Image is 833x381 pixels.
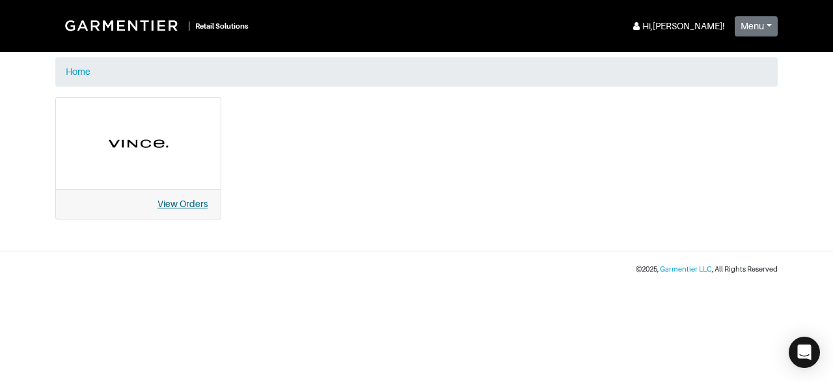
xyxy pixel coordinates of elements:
div: Hi, [PERSON_NAME] ! [631,20,724,33]
small: Retail Solutions [195,22,249,30]
nav: breadcrumb [55,57,778,87]
a: Garmentier LLC [660,265,712,273]
div: Open Intercom Messenger [789,337,820,368]
img: cyAkLTq7csKWtL9WARqkkVaF.png [69,111,208,176]
div: | [188,19,190,33]
small: © 2025 , , All Rights Reserved [636,265,778,273]
a: Home [66,66,90,77]
a: View Orders [157,199,208,209]
img: Garmentier [58,13,188,38]
button: Menu [735,16,778,36]
a: |Retail Solutions [55,10,254,40]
